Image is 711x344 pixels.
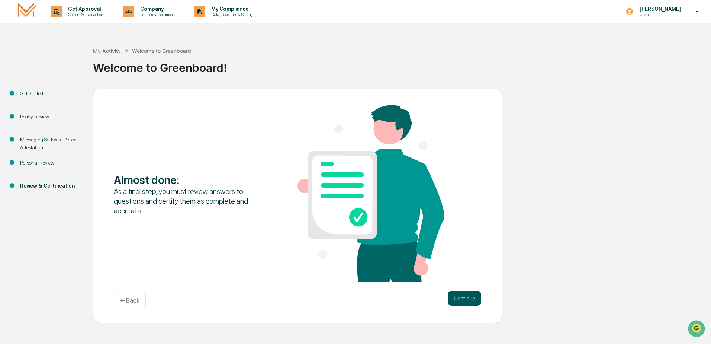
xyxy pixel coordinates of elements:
p: Policies & Documents [134,12,179,17]
iframe: Open customer support [687,319,707,340]
div: Get Started [20,90,81,98]
span: Pylon [74,126,90,132]
p: Get Approval [62,6,108,12]
img: 1746055101610-c473b297-6a78-478c-a979-82029cc54cd1 [7,57,21,70]
p: [PERSON_NAME] [634,6,685,12]
span: Data Lookup [15,108,47,115]
p: Company [134,6,179,12]
span: Attestations [61,94,92,101]
div: We're available if you need us! [25,64,94,70]
div: Welcome to Greenboard! [93,55,707,74]
img: Almost done [297,105,444,282]
span: Preclearance [15,94,48,101]
p: Content & Transactions [62,12,108,17]
div: Personal Review [20,159,81,167]
p: ← Back [120,297,139,304]
div: 🖐️ [7,95,13,101]
p: How can we help? [7,16,135,28]
a: 🔎Data Lookup [4,105,50,118]
button: Start new chat [126,59,135,68]
div: 🗄️ [54,95,60,101]
div: As a final step, you must review answers to questions and certify them as complete and accurate. [114,187,261,216]
div: 🔎 [7,109,13,115]
div: Start new chat [25,57,122,64]
div: Welcome to Greenboard! [132,48,193,54]
a: 🗄️Attestations [51,91,95,104]
p: Data, Deadlines & Settings [205,12,258,17]
div: Messaging Software Policy Attestation [20,136,81,152]
p: My Compliance [205,6,258,12]
button: Continue [448,291,481,306]
a: Powered byPylon [52,126,90,132]
div: Policy Review [20,113,81,121]
img: logo [18,3,36,20]
div: Almost done : [114,173,261,187]
div: My Activity [93,48,121,54]
a: 🖐️Preclearance [4,91,51,104]
div: Review & Certification [20,182,81,190]
p: Users [634,12,685,17]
